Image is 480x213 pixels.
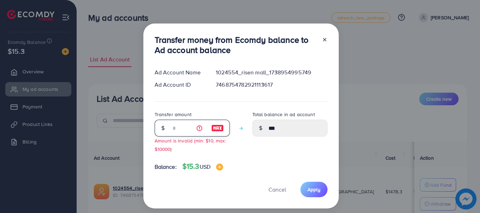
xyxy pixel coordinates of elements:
[268,186,286,193] span: Cancel
[155,137,226,152] small: Amount is invalid (min: $10, max: $10000)
[216,164,223,171] img: image
[155,111,192,118] label: Transfer amount
[210,81,333,89] div: 7468754782921113617
[155,163,177,171] span: Balance:
[300,182,327,197] button: Apply
[252,111,315,118] label: Total balance in ad account
[260,182,295,197] button: Cancel
[210,68,333,76] div: 1024554_risen mall_1738954995749
[155,35,316,55] h3: Transfer money from Ecomdy balance to Ad account balance
[211,124,224,132] img: image
[182,162,223,171] h4: $15.3
[200,163,210,171] span: USD
[307,186,320,193] span: Apply
[149,68,210,76] div: Ad Account Name
[149,81,210,89] div: Ad Account ID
